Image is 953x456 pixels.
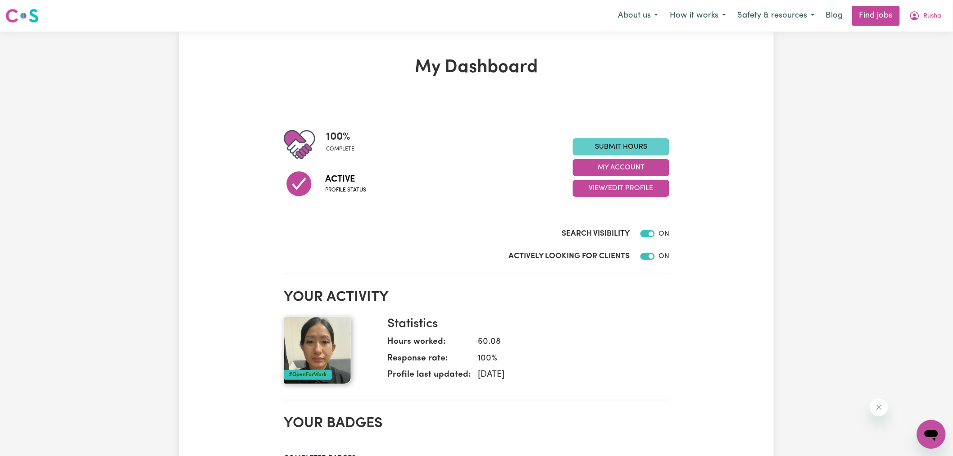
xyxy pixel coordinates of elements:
a: Find jobs [852,6,900,26]
dd: [DATE] [471,369,662,382]
div: Profile completeness: 100% [326,129,362,160]
span: complete [326,145,354,153]
label: Actively Looking for Clients [508,251,630,262]
button: Safety & resources [732,6,821,25]
h3: Statistics [387,317,662,332]
button: My Account [573,159,669,176]
div: #OpenForWork [284,370,332,380]
dd: 100 % [471,352,662,365]
iframe: Button to launch messaging window [917,420,946,449]
img: Your profile picture [284,317,351,384]
img: Careseekers logo [5,8,39,24]
button: How it works [664,6,732,25]
dd: 60.08 [471,336,662,349]
button: My Account [903,6,948,25]
span: ON [658,230,669,237]
span: 100 % [326,129,354,145]
span: Profile status [325,186,366,194]
dt: Hours worked: [387,336,471,352]
a: Careseekers logo [5,5,39,26]
span: Need any help? [5,6,54,14]
h1: My Dashboard [284,57,669,78]
iframe: Close message [870,398,888,416]
h2: Your badges [284,415,669,432]
button: View/Edit Profile [573,180,669,197]
span: ON [658,253,669,260]
span: Rusha [924,11,942,21]
a: Blog [821,6,849,26]
a: Submit Hours [573,138,669,155]
label: Search Visibility [562,228,630,240]
dt: Profile last updated: [387,369,471,385]
button: About us [612,6,664,25]
span: Active [325,173,366,186]
dt: Response rate: [387,352,471,369]
h2: Your activity [284,289,669,306]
